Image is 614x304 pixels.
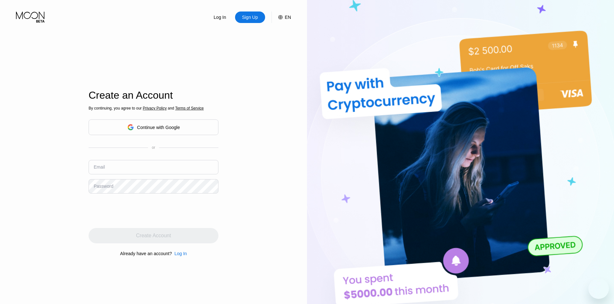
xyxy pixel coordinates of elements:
[588,278,609,299] iframe: Button to launch messaging window
[89,198,186,223] iframe: reCAPTCHA
[89,89,218,101] div: Create an Account
[120,251,172,256] div: Already have an account?
[143,106,167,110] span: Privacy Policy
[152,145,155,150] div: or
[205,11,235,23] div: Log In
[272,11,291,23] div: EN
[94,184,113,189] div: Password
[94,164,105,170] div: Email
[167,106,175,110] span: and
[172,251,187,256] div: Log In
[213,14,227,20] div: Log In
[285,15,291,20] div: EN
[175,106,204,110] span: Terms of Service
[235,11,265,23] div: Sign Up
[89,119,218,135] div: Continue with Google
[241,14,259,20] div: Sign Up
[174,251,187,256] div: Log In
[89,106,218,110] div: By continuing, you agree to our
[137,125,180,130] div: Continue with Google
